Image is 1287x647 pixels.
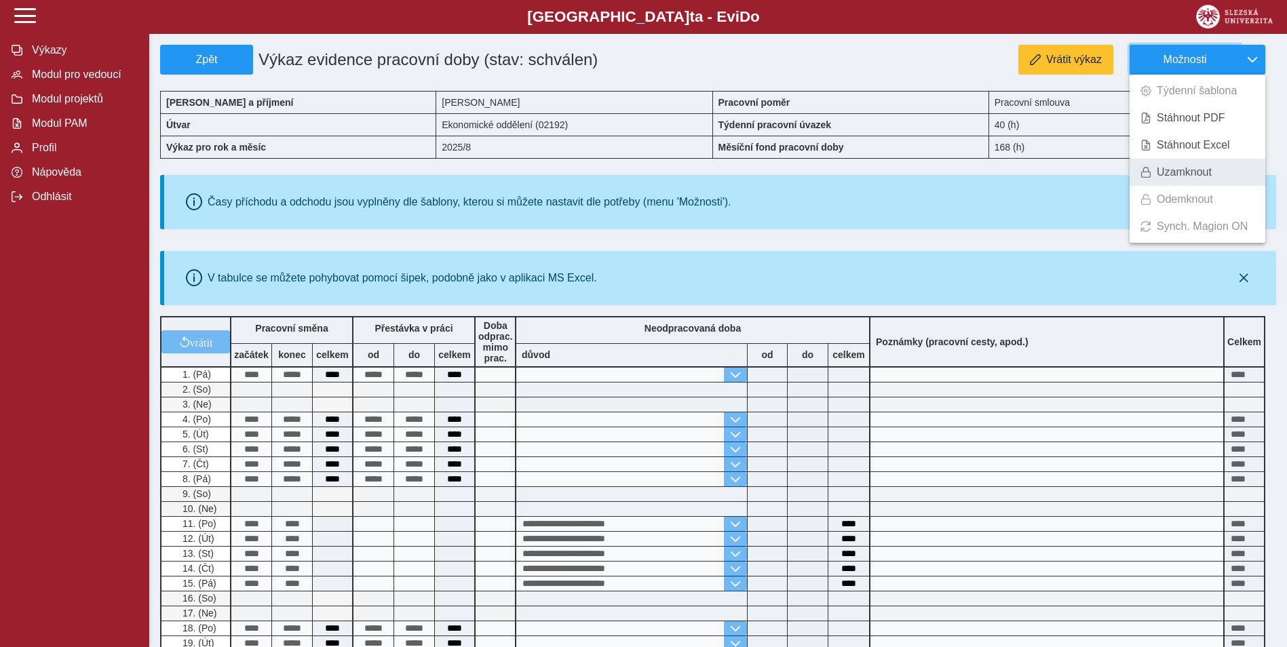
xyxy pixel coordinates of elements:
[166,54,247,66] span: Zpět
[28,68,138,81] span: Modul pro vedoucí
[478,320,513,364] b: Doba odprac. mimo prac.
[748,349,787,360] b: od
[788,349,828,360] b: do
[28,117,138,130] span: Modul PAM
[750,8,760,25] span: o
[180,548,214,559] span: 13. (St)
[989,113,1265,136] div: 40 (h)
[180,488,211,499] span: 9. (So)
[313,349,352,360] b: celkem
[28,44,138,56] span: Výkazy
[989,91,1265,113] div: Pracovní smlouva
[522,349,550,360] b: důvod
[180,623,216,633] span: 18. (Po)
[180,578,216,589] span: 15. (Pá)
[253,45,625,75] h1: Výkaz evidence pracovní doby (stav: schválen)
[231,349,271,360] b: začátek
[180,444,208,454] span: 6. (St)
[353,349,393,360] b: od
[718,142,844,153] b: Měsíční fond pracovní doby
[190,336,213,347] span: vrátit
[828,349,869,360] b: celkem
[989,136,1265,159] div: 168 (h)
[1157,113,1225,123] span: Stáhnout PDF
[1227,336,1261,347] b: Celkem
[645,323,741,334] b: Neodpracovaná doba
[1157,140,1230,151] span: Stáhnout Excel
[718,119,832,130] b: Týdenní pracovní úvazek
[28,93,138,105] span: Modul projektů
[374,323,453,334] b: Přestávka v práci
[180,563,214,574] span: 14. (Čt)
[394,349,434,360] b: do
[435,349,474,360] b: celkem
[272,349,312,360] b: konec
[208,272,597,284] div: V tabulce se můžete pohybovat pomocí šipek, podobně jako v aplikaci MS Excel.
[1046,54,1102,66] span: Vrátit výkaz
[180,593,216,604] span: 16. (So)
[436,91,712,113] div: [PERSON_NAME]
[436,136,712,159] div: 2025/8
[166,119,191,130] b: Útvar
[161,330,230,353] button: vrátit
[180,429,209,439] span: 5. (Út)
[255,323,328,334] b: Pracovní směna
[870,336,1034,347] b: Poznámky (pracovní cesty, apod.)
[1157,167,1212,178] span: Uzamknout
[1130,45,1240,75] button: Možnosti
[180,503,217,514] span: 10. (Ne)
[208,196,731,208] div: Časy příchodu a odchodu jsou vyplněny dle šablony, kterou si můžete nastavit dle potřeby (menu 'M...
[1196,5,1273,28] img: logo_web_su.png
[166,142,266,153] b: Výkaz pro rok a měsíc
[1018,45,1113,75] button: Vrátit výkaz
[180,518,216,529] span: 11. (Po)
[1141,54,1229,66] span: Možnosti
[180,608,217,619] span: 17. (Ne)
[436,113,712,136] div: Ekonomické oddělení (02192)
[180,384,211,395] span: 2. (So)
[28,166,138,178] span: Nápověda
[180,369,211,380] span: 1. (Pá)
[180,399,212,410] span: 3. (Ne)
[41,8,1246,26] b: [GEOGRAPHIC_DATA] a - Evi
[718,97,790,108] b: Pracovní poměr
[180,473,211,484] span: 8. (Pá)
[160,45,253,75] button: Zpět
[166,97,293,108] b: [PERSON_NAME] a příjmení
[180,414,211,425] span: 4. (Po)
[739,8,750,25] span: D
[28,142,138,154] span: Profil
[180,533,214,544] span: 12. (Út)
[28,191,138,203] span: Odhlásit
[689,8,694,25] span: t
[180,458,209,469] span: 7. (Čt)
